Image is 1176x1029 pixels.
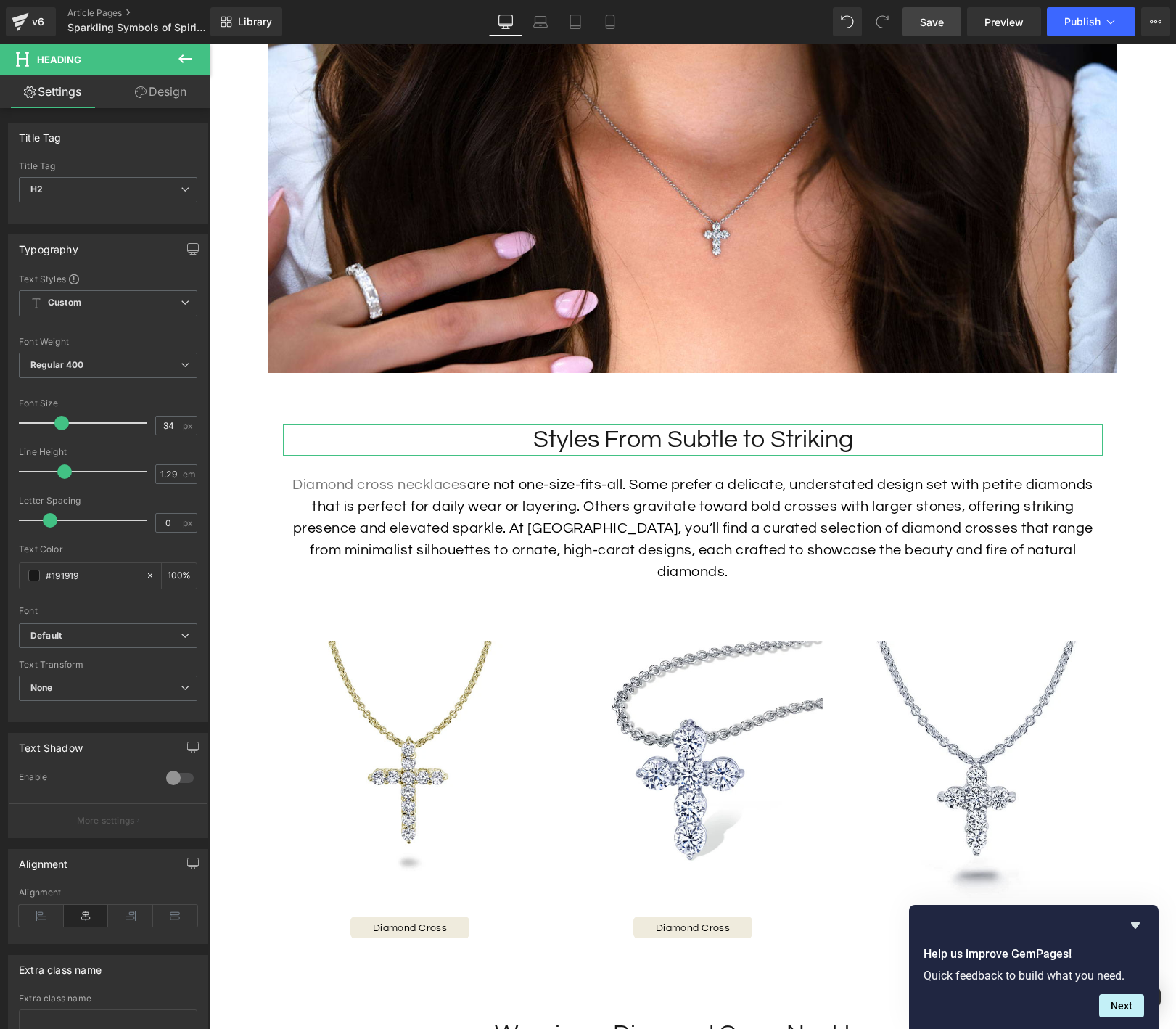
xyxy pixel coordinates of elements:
[77,814,135,827] p: More settings
[924,946,1144,963] h2: Help us improve GemPages!
[37,54,81,65] span: Heading
[558,7,593,36] a: Tablet
[19,606,197,616] div: Font
[48,297,81,309] b: Custom
[19,734,83,754] div: Text Shadow
[46,567,139,583] input: Color
[73,380,893,412] h2: Styles From Subtle to Striking
[163,880,237,890] span: Diamond Cross
[19,850,68,870] div: Alignment
[707,873,826,895] a: Diamond Cross
[73,975,893,1007] h2: Wearing a Diamond Cross Necklace
[868,7,897,36] button: Redo
[19,993,197,1004] div: Extra class name
[1141,7,1170,36] button: More
[1127,917,1144,934] button: Hide survey
[6,7,56,36] a: v6
[833,7,862,36] button: Undo
[1064,16,1101,28] span: Publish
[424,873,543,895] a: Diamond Cross
[141,873,260,895] a: Diamond Cross
[19,123,62,144] div: Title Tag
[593,7,628,36] a: Mobile
[9,803,207,837] button: More settings
[30,630,62,642] i: Default
[29,12,47,31] div: v6
[924,969,1144,983] p: Quick feedback to build what you need.
[523,7,558,36] a: Laptop
[83,434,258,448] a: Diamond cross necklaces
[183,518,195,528] span: px
[636,597,897,858] img: Diamond Cross Necklace
[19,161,197,171] div: Title Tag
[238,15,272,28] span: Library
[19,496,197,506] div: Letter Spacing
[984,15,1024,30] span: Preview
[19,956,102,976] div: Extra class name
[1047,7,1135,36] button: Publish
[19,235,78,255] div: Typography
[729,880,803,890] span: Diamond Cross
[19,887,197,898] div: Alignment
[353,597,614,858] img: Diamond Cross Necklace
[67,7,234,19] a: Article Pages
[162,563,197,589] div: %
[67,22,207,33] span: Sparkling Symbols of Spirituality
[70,597,331,858] img: Diamond Cross Necklace
[19,337,197,347] div: Font Weight
[183,421,195,430] span: px
[19,771,152,787] div: Enable
[19,398,197,409] div: Font Size
[19,544,197,554] div: Text Color
[30,184,43,194] b: H2
[30,682,53,693] b: None
[73,430,893,539] p: are not one-size-fits-all. Some prefer a delicate, understated design set with petite diamonds th...
[924,917,1144,1017] div: Help us improve GemPages!
[19,273,197,284] div: Text Styles
[30,359,84,370] b: Regular 400
[183,470,195,479] span: em
[920,15,944,30] span: Save
[967,7,1041,36] a: Preview
[488,7,523,36] a: Desktop
[108,75,213,108] a: Design
[19,447,197,457] div: Line Height
[1099,994,1144,1017] button: Next question
[210,7,282,36] a: New Library
[19,660,197,670] div: Text Transform
[446,880,520,890] span: Diamond Cross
